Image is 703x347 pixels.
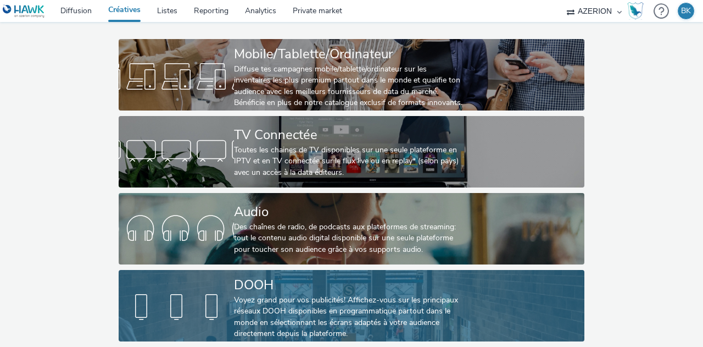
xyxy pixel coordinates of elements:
[681,3,691,19] div: BK
[234,45,465,64] div: Mobile/Tablette/Ordinateur
[3,4,45,18] img: undefined Logo
[119,116,585,188] a: TV ConnectéeToutes les chaines de TV disponibles sur une seule plateforme en IPTV et en TV connec...
[119,39,585,111] a: Mobile/Tablette/OrdinateurDiffuse tes campagnes mobile/tablette/ordinateur sur les inventaires le...
[234,222,465,255] div: Des chaînes de radio, de podcasts aux plateformes de streaming: tout le contenu audio digital dis...
[234,125,465,145] div: TV Connectée
[234,145,465,178] div: Toutes les chaines de TV disponibles sur une seule plateforme en IPTV et en TV connectée sur le f...
[119,193,585,265] a: AudioDes chaînes de radio, de podcasts aux plateformes de streaming: tout le contenu audio digita...
[119,270,585,342] a: DOOHVoyez grand pour vos publicités! Affichez-vous sur les principaux réseaux DOOH disponibles en...
[234,202,465,222] div: Audio
[234,276,465,295] div: DOOH
[627,2,648,20] a: Hawk Academy
[627,2,644,20] img: Hawk Academy
[234,64,465,109] div: Diffuse tes campagnes mobile/tablette/ordinateur sur les inventaires les plus premium partout dan...
[234,295,465,340] div: Voyez grand pour vos publicités! Affichez-vous sur les principaux réseaux DOOH disponibles en pro...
